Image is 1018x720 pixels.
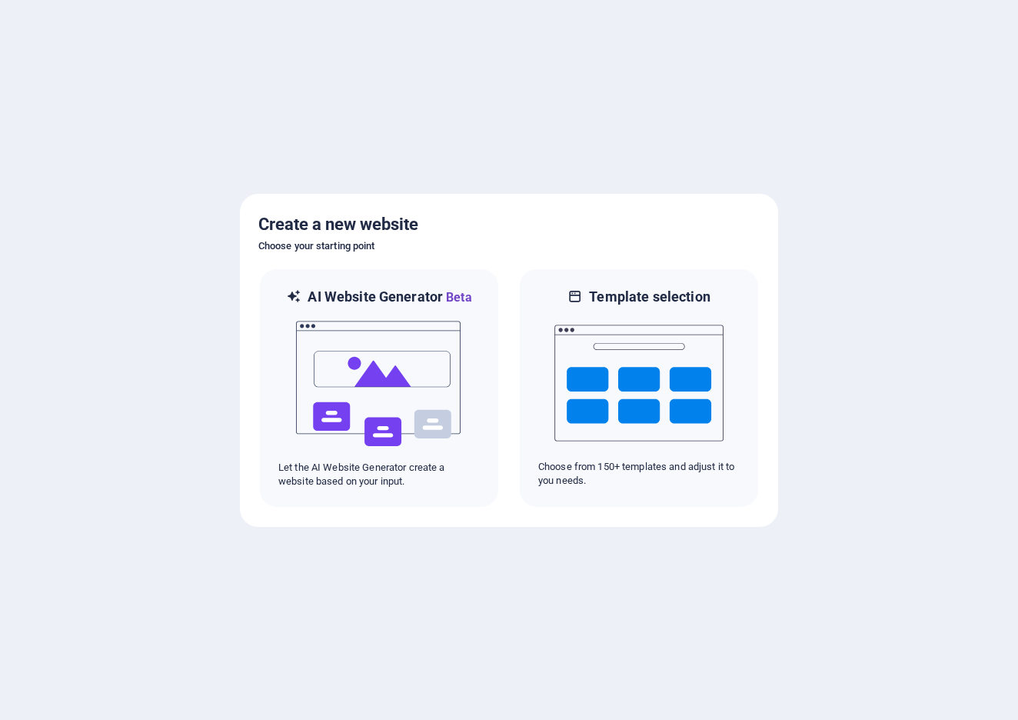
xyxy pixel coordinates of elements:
[258,237,760,255] h6: Choose your starting point
[443,290,472,305] span: Beta
[258,268,500,508] div: AI Website GeneratorBetaaiLet the AI Website Generator create a website based on your input.
[518,268,760,508] div: Template selectionChoose from 150+ templates and adjust it to you needs.
[308,288,471,307] h6: AI Website Generator
[589,288,710,306] h6: Template selection
[258,212,760,237] h5: Create a new website
[278,461,480,488] p: Let the AI Website Generator create a website based on your input.
[538,460,740,488] p: Choose from 150+ templates and adjust it to you needs.
[294,307,464,461] img: ai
